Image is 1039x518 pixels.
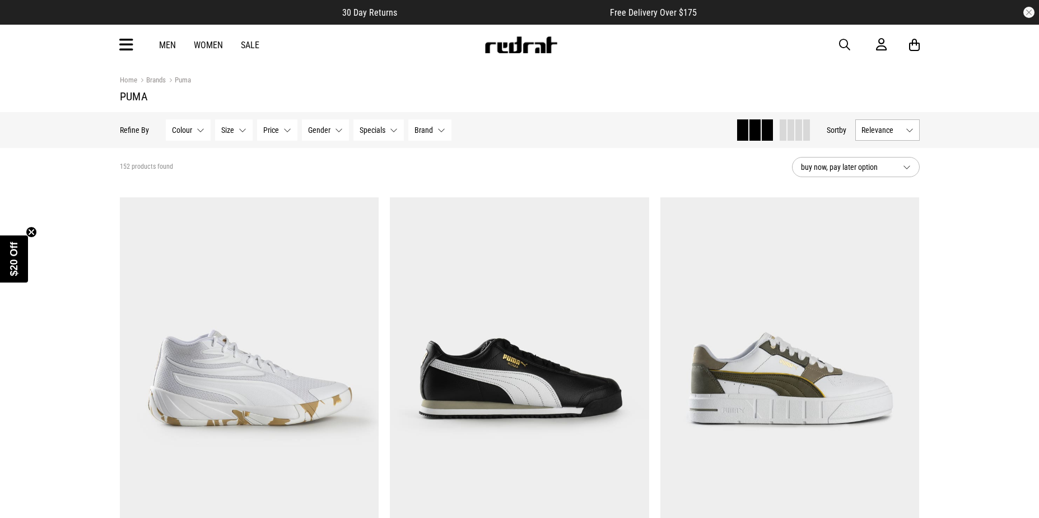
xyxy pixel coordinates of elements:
[166,76,191,86] a: Puma
[120,76,137,84] a: Home
[166,119,211,141] button: Colour
[342,7,397,18] span: 30 Day Returns
[861,126,901,135] span: Relevance
[215,119,253,141] button: Size
[172,126,192,135] span: Colour
[221,126,234,135] span: Size
[120,163,173,172] span: 152 products found
[241,40,259,50] a: Sale
[484,36,558,53] img: Redrat logo
[8,242,20,276] span: $20 Off
[801,160,894,174] span: buy now, pay later option
[257,119,297,141] button: Price
[827,123,846,137] button: Sortby
[792,157,920,177] button: buy now, pay later option
[360,126,385,135] span: Specials
[263,126,279,135] span: Price
[159,40,176,50] a: Men
[120,90,920,103] h1: Puma
[194,40,223,50] a: Women
[610,7,697,18] span: Free Delivery Over $175
[414,126,433,135] span: Brand
[308,126,330,135] span: Gender
[137,76,166,86] a: Brands
[302,119,349,141] button: Gender
[408,119,451,141] button: Brand
[353,119,404,141] button: Specials
[855,119,920,141] button: Relevance
[120,126,149,135] p: Refine By
[26,226,37,238] button: Close teaser
[420,7,588,18] iframe: Customer reviews powered by Trustpilot
[839,126,846,135] span: by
